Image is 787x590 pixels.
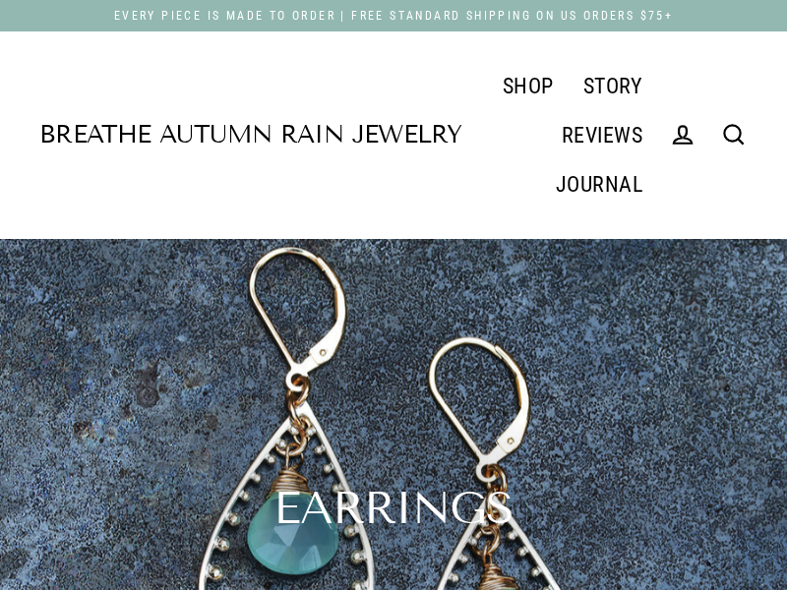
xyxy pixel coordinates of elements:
a: REVIEWS [547,110,657,159]
a: Breathe Autumn Rain Jewelry [39,123,461,147]
a: JOURNAL [541,159,657,208]
div: Primary [461,61,657,208]
h1: Earrings [273,486,514,531]
a: STORY [569,61,657,110]
a: SHOP [488,61,569,110]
